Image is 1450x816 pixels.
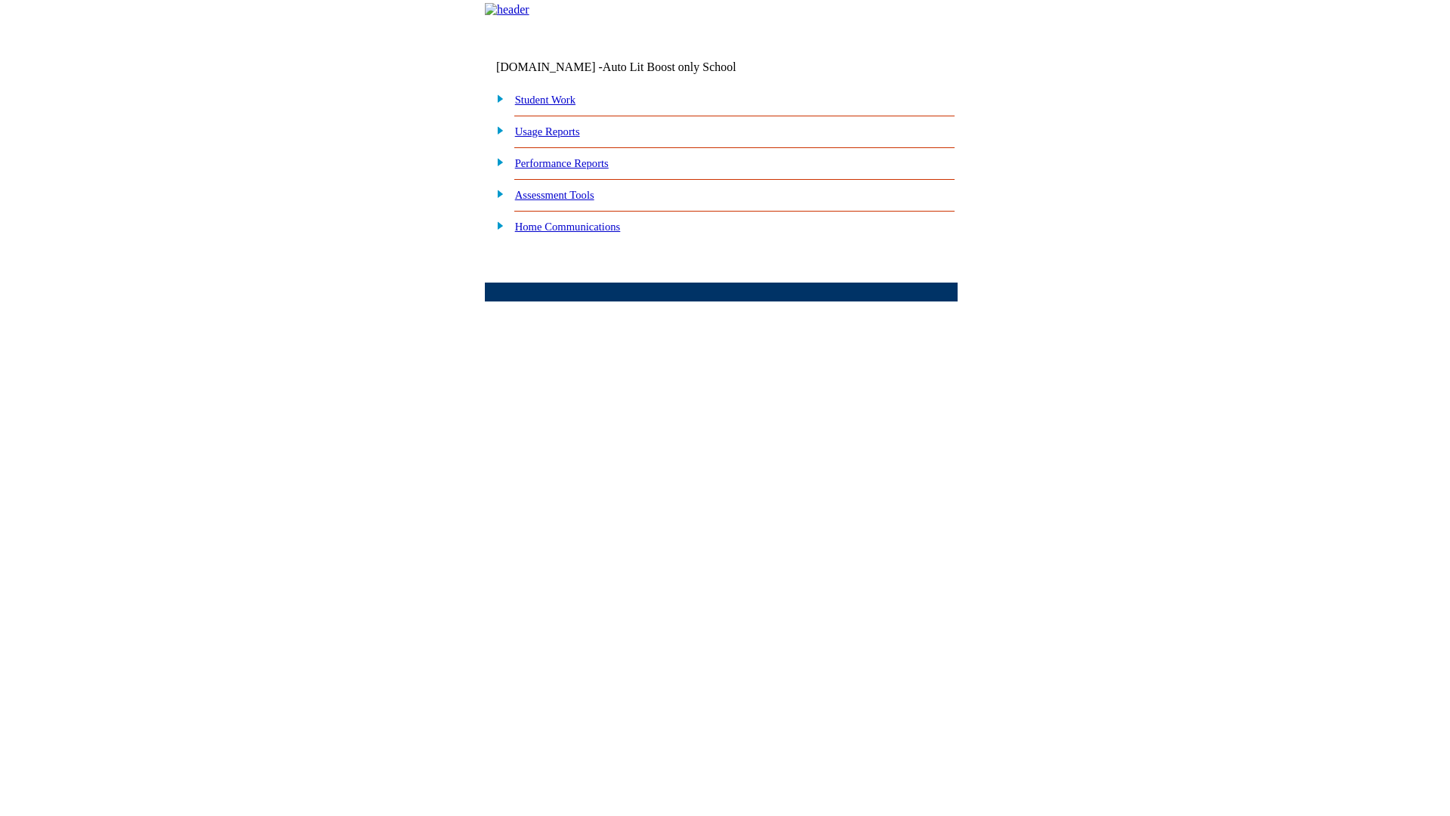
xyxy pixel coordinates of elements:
[515,221,621,233] a: Home Communications
[489,187,504,200] img: plus.gif
[489,123,504,137] img: plus.gif
[515,94,575,106] a: Student Work
[515,189,594,201] a: Assessment Tools
[603,60,736,73] nobr: Auto Lit Boost only School
[489,218,504,232] img: plus.gif
[489,91,504,105] img: plus.gif
[515,125,580,138] a: Usage Reports
[489,155,504,168] img: plus.gif
[485,3,529,17] img: header
[515,157,609,169] a: Performance Reports
[496,60,774,74] td: [DOMAIN_NAME] -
